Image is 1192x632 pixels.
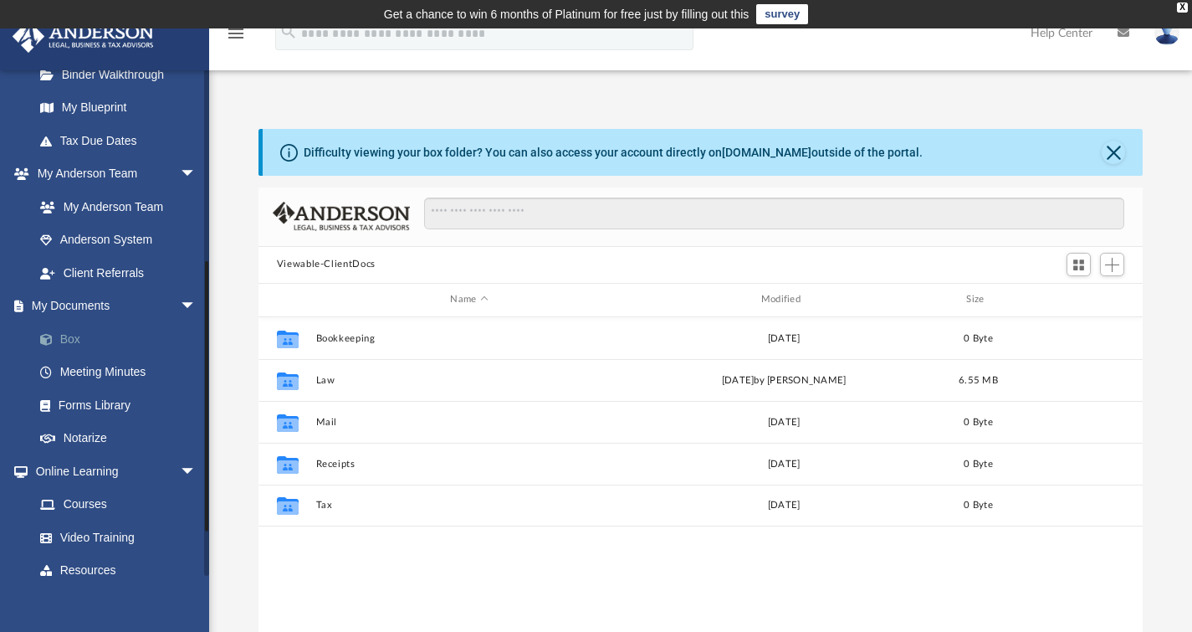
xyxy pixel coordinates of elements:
[12,455,213,488] a: Online Learningarrow_drop_down
[12,157,213,191] a: My Anderson Teamarrow_drop_down
[1102,141,1125,164] button: Close
[277,257,376,272] button: Viewable-ClientDocs
[180,455,213,489] span: arrow_drop_down
[964,417,993,426] span: 0 Byte
[1019,292,1136,307] div: id
[1100,253,1125,276] button: Add
[630,292,938,307] div: Modified
[630,498,937,513] div: [DATE]
[630,373,937,388] div: [DATE] by [PERSON_NAME]
[23,256,213,290] a: Client Referrals
[279,23,298,41] i: search
[23,124,222,157] a: Tax Due Dates
[23,554,213,588] a: Resources
[23,422,222,455] a: Notarize
[1177,3,1188,13] div: close
[180,290,213,324] span: arrow_drop_down
[23,388,213,422] a: Forms Library
[756,4,808,24] a: survey
[630,456,937,471] div: [DATE]
[315,416,622,427] button: Mail
[315,292,622,307] div: Name
[315,458,622,469] button: Receipts
[23,322,222,356] a: Box
[315,332,622,343] button: Bookkeeping
[1154,21,1179,45] img: User Pic
[424,198,1124,229] input: Search files and folders
[266,292,308,307] div: id
[315,374,622,385] button: Law
[722,146,811,159] a: [DOMAIN_NAME]
[23,488,213,522] a: Courses
[23,190,205,224] a: My Anderson Team
[944,292,1011,307] div: Size
[384,4,749,24] div: Get a chance to win 6 months of Platinum for free just by filling out this
[630,414,937,429] div: [DATE]
[23,521,205,554] a: Video Training
[226,23,246,44] i: menu
[1067,253,1092,276] button: Switch to Grid View
[23,91,213,125] a: My Blueprint
[23,224,213,257] a: Anderson System
[964,459,993,468] span: 0 Byte
[964,333,993,342] span: 0 Byte
[315,500,622,511] button: Tax
[8,20,159,53] img: Anderson Advisors Platinum Portal
[12,290,222,323] a: My Documentsarrow_drop_down
[226,32,246,44] a: menu
[630,331,937,346] div: [DATE]
[964,501,993,510] span: 0 Byte
[959,375,998,384] span: 6.55 MB
[304,144,923,162] div: Difficulty viewing your box folder? You can also access your account directly on outside of the p...
[23,356,222,389] a: Meeting Minutes
[23,58,222,91] a: Binder Walkthrough
[180,157,213,192] span: arrow_drop_down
